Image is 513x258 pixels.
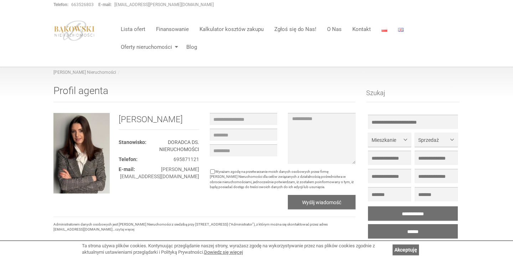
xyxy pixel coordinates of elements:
[204,169,361,190] div: Wyrażam zgodę na przetwarzanie moich danych osobowych przez firmę [PERSON_NAME] Nieruchomości dla...
[418,136,449,144] span: Sprzedaż
[382,28,387,32] img: Polski
[53,86,356,102] h1: Profil agenta
[173,156,199,162] a: 695871121
[119,139,146,146] dt: Stanowisko:
[181,40,197,54] a: Blog
[415,133,458,147] button: Sprzedaż
[398,28,404,32] img: English
[347,22,376,36] a: Kontakt
[53,20,95,41] img: logo
[322,22,347,36] a: O Nas
[119,115,199,130] h1: [PERSON_NAME]
[119,166,135,173] dt: E-mail:
[393,244,419,255] a: Akceptuję
[98,2,112,7] strong: E-mail:
[288,195,355,209] button: Wyślij wiadomość
[114,2,214,7] a: [EMAIL_ADDRESS][PERSON_NAME][DOMAIN_NAME]
[53,222,356,232] div: Administratorem danych osobowych jest [PERSON_NAME] Nieruchomości z siedzibą przy [STREET_ADDRESS...
[115,227,134,231] a: czytaj więcej
[204,249,243,255] a: Dowiedz się więcej
[368,133,411,147] button: Mieszkanie
[53,2,68,7] strong: Telefon:
[119,156,138,163] dt: Telefon:
[269,22,322,36] a: Zgłoś się do Nas!
[151,22,194,36] a: Finansowanie
[115,40,181,54] a: Oferty nieruchomości
[71,2,94,7] a: 663526803
[194,22,269,36] a: Kalkulator kosztów zakupu
[53,70,116,75] a: [PERSON_NAME] Nieruchomości
[82,243,389,256] div: Ta strona używa plików cookies. Kontynuując przeglądanie naszej strony, wyrażasz zgodę na wykorzy...
[119,139,199,153] dd: DORADCA DS. NIERUCHOMOŚCI
[366,89,460,102] h3: Szukaj
[53,113,110,193] img: Martyna Blachlińska
[372,136,402,144] span: Mieszkanie
[115,22,151,36] a: Lista ofert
